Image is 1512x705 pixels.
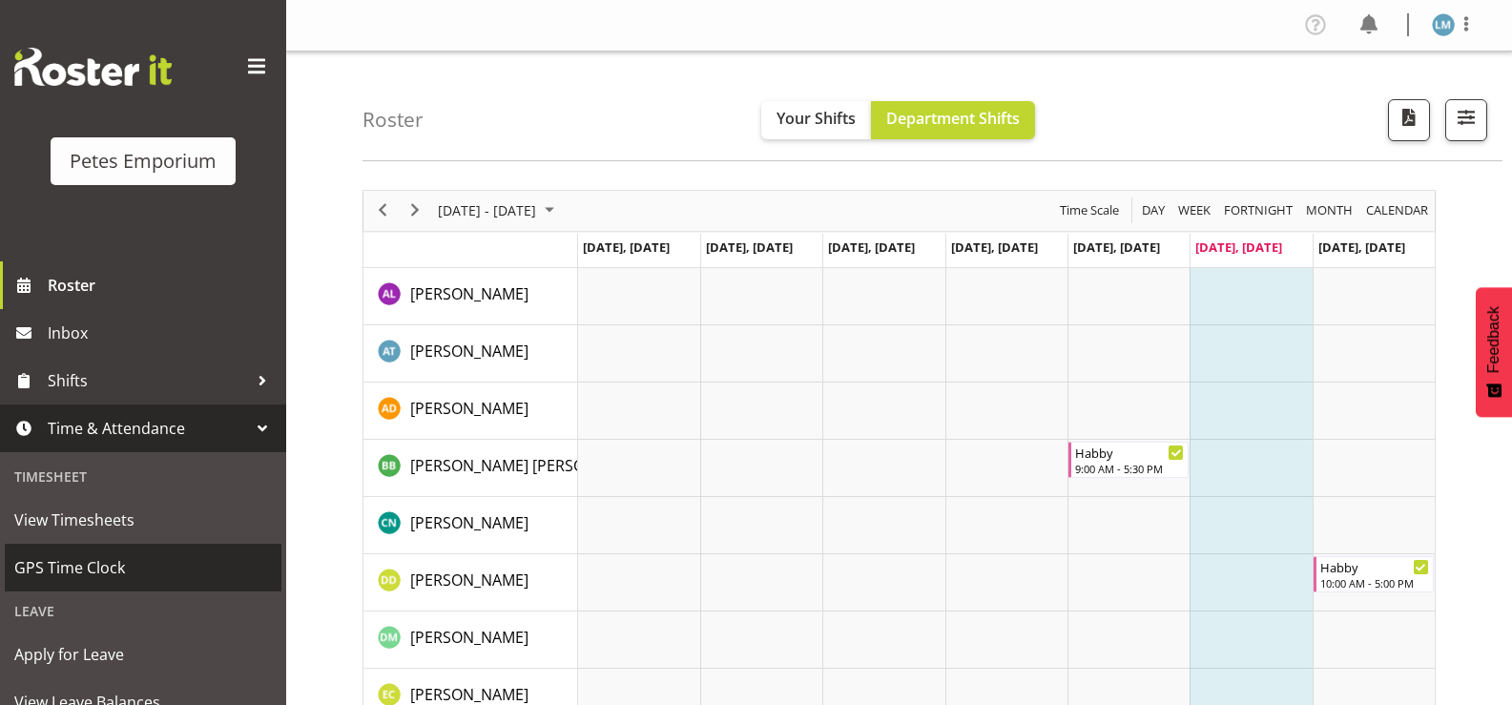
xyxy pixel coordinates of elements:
span: Time & Attendance [48,414,248,443]
div: Habby [1320,557,1429,576]
span: [DATE], [DATE] [1073,238,1160,256]
td: Amelia Denz resource [363,383,578,440]
td: Beena Beena resource [363,440,578,497]
td: Christine Neville resource [363,497,578,554]
span: [DATE], [DATE] [583,238,670,256]
span: Time Scale [1058,198,1121,222]
span: [DATE], [DATE] [1318,238,1405,256]
div: Beena Beena"s event - Habby Begin From Friday, August 15, 2025 at 9:00:00 AM GMT+12:00 Ends At Fr... [1068,442,1189,478]
span: Shifts [48,366,248,395]
a: [PERSON_NAME] [410,569,528,591]
a: [PERSON_NAME] [410,282,528,305]
span: [DATE], [DATE] [706,238,793,256]
div: Habby [1075,443,1184,462]
td: Abigail Lane resource [363,268,578,325]
button: Download a PDF of the roster according to the set date range. [1388,99,1430,141]
div: 9:00 AM - 5:30 PM [1075,461,1184,476]
span: [DATE], [DATE] [828,238,915,256]
span: [DATE], [DATE] [1195,238,1282,256]
a: [PERSON_NAME] [410,340,528,363]
button: Filter Shifts [1445,99,1487,141]
button: August 2025 [435,198,563,222]
span: Department Shifts [886,108,1020,129]
span: Day [1140,198,1167,222]
button: Month [1363,198,1432,222]
div: Petes Emporium [70,147,217,176]
span: Feedback [1485,306,1502,373]
span: calendar [1364,198,1430,222]
span: [PERSON_NAME] [410,627,528,648]
a: [PERSON_NAME] [PERSON_NAME] [410,454,651,477]
a: [PERSON_NAME] [410,511,528,534]
span: Roster [48,271,277,300]
a: Apply for Leave [5,631,281,678]
span: View Timesheets [14,506,272,534]
div: Leave [5,591,281,631]
td: Danielle Donselaar resource [363,554,578,612]
span: Fortnight [1222,198,1295,222]
span: Week [1176,198,1212,222]
button: Feedback - Show survey [1476,287,1512,417]
td: Alex-Micheal Taniwha resource [363,325,578,383]
span: Your Shifts [777,108,856,129]
a: View Timesheets [5,496,281,544]
div: Danielle Donselaar"s event - Habby Begin From Sunday, August 17, 2025 at 10:00:00 AM GMT+12:00 En... [1314,556,1434,592]
td: David McAuley resource [363,612,578,669]
span: [PERSON_NAME] [410,570,528,591]
span: [DATE] - [DATE] [436,198,538,222]
div: previous period [366,191,399,231]
div: Timesheet [5,457,281,496]
button: Previous [370,198,396,222]
span: Apply for Leave [14,640,272,669]
img: Rosterit website logo [14,48,172,86]
span: GPS Time Clock [14,553,272,582]
span: Month [1304,198,1355,222]
div: next period [399,191,431,231]
button: Timeline Month [1303,198,1357,222]
div: August 11 - 17, 2025 [431,191,566,231]
div: 10:00 AM - 5:00 PM [1320,575,1429,591]
button: Department Shifts [871,101,1035,139]
h4: Roster [362,109,424,131]
span: [PERSON_NAME] [PERSON_NAME] [410,455,651,476]
span: [PERSON_NAME] [410,398,528,419]
span: [PERSON_NAME] [410,283,528,304]
span: Inbox [48,319,277,347]
button: Time Scale [1057,198,1123,222]
span: [PERSON_NAME] [410,341,528,362]
a: GPS Time Clock [5,544,281,591]
button: Next [403,198,428,222]
button: Fortnight [1221,198,1296,222]
span: [PERSON_NAME] [410,684,528,705]
a: [PERSON_NAME] [410,397,528,420]
span: [PERSON_NAME] [410,512,528,533]
img: lianne-morete5410.jpg [1432,13,1455,36]
button: Timeline Day [1139,198,1169,222]
button: Timeline Week [1175,198,1214,222]
a: [PERSON_NAME] [410,626,528,649]
button: Your Shifts [761,101,871,139]
span: [DATE], [DATE] [951,238,1038,256]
